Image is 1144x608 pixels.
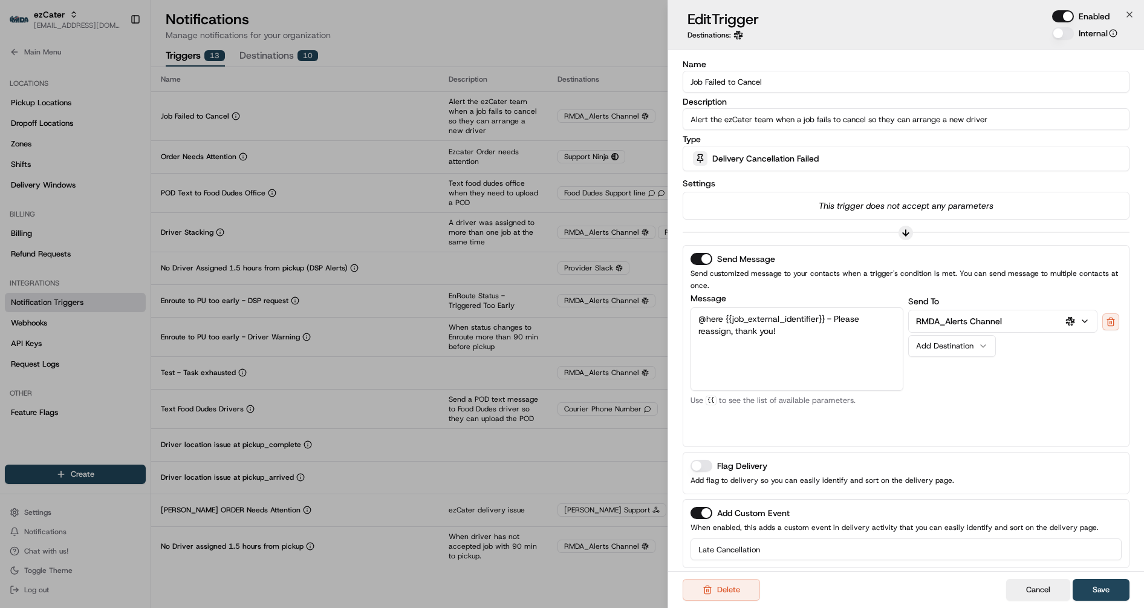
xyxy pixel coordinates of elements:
[691,200,1122,212] p: This trigger does not accept any parameters
[37,187,98,197] span: [PERSON_NAME]
[7,265,97,287] a: 📗Knowledge Base
[120,299,146,309] span: Pylon
[206,119,220,133] button: Start new chat
[908,296,939,307] label: Send To
[1079,27,1117,39] label: Internal
[100,187,105,197] span: •
[691,538,1122,560] input: Enter custom event name
[100,220,105,229] span: •
[683,135,1129,143] label: Type
[12,11,36,36] img: Nash
[909,310,1097,332] button: RMDA_Alerts Channel
[916,315,1002,327] p: RMDA_Alerts Channel
[37,220,98,229] span: [PERSON_NAME]
[683,178,715,189] label: Settings
[85,299,146,309] a: Powered byPylon
[683,60,1129,68] label: Name
[683,97,1129,106] label: Description
[1006,579,1070,601] button: Cancel
[683,579,760,601] button: Delete
[687,30,759,40] div: Destinations:
[683,146,1129,171] button: Delivery Cancellation Failed
[683,71,1129,93] input: Enter trigger name
[12,115,34,137] img: 1736555255976-a54dd68f-1ca7-489b-9aae-adbdc363a1c4
[107,220,132,229] span: [DATE]
[25,115,47,137] img: 4920774857489_3d7f54699973ba98c624_72.jpg
[691,396,904,405] p: Use to see the list of available parameters.
[12,48,220,67] p: Welcome 👋
[97,265,199,287] a: 💻API Documentation
[12,208,31,227] img: Masood Aslam
[24,270,93,282] span: Knowledge Base
[54,115,198,127] div: Start new chat
[717,255,775,263] label: Send Message
[691,474,1122,486] p: Add flag to delivery so you can easily identify and sort on the delivery page.
[691,294,904,302] label: Message
[691,267,1122,292] p: Send customized message to your contacts when a trigger's condition is met. You can send message ...
[691,307,904,391] textarea: @here {{job_external_identifier}} - Please reassign, thank you!
[114,270,194,282] span: API Documentation
[31,77,200,90] input: Clear
[12,271,22,281] div: 📗
[712,152,819,165] span: Delivery Cancellation Failed
[717,462,767,470] label: Flag Delivery
[12,157,77,166] div: Past conversations
[691,521,1122,534] p: When enabled, this adds a custom event in delivery activity that you can easily identify and sort...
[687,10,759,29] h3: Edit Trigger
[54,127,166,137] div: We're available if you need us!
[683,108,1129,130] input: Enter trigger description
[1073,579,1129,601] button: Save
[1079,10,1110,22] label: Enabled
[24,220,34,230] img: 1736555255976-a54dd68f-1ca7-489b-9aae-adbdc363a1c4
[107,187,132,197] span: [DATE]
[916,341,978,351] div: Add Destination
[1109,29,1117,38] button: Internal
[717,509,790,517] label: Add Custom Event
[102,271,112,281] div: 💻
[12,175,31,198] img: Jes Laurent
[187,154,220,169] button: See all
